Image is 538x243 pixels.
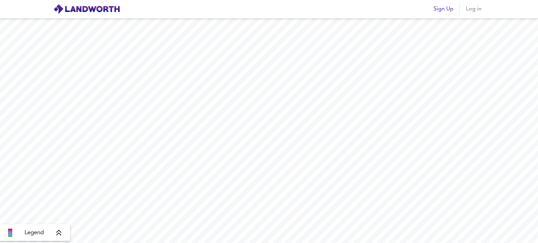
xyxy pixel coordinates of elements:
[465,4,482,14] span: Log in
[53,4,120,14] img: logo
[431,2,456,16] button: Sign Up
[434,4,454,14] span: Sign Up
[25,229,44,237] span: Legend
[462,2,485,16] button: Log in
